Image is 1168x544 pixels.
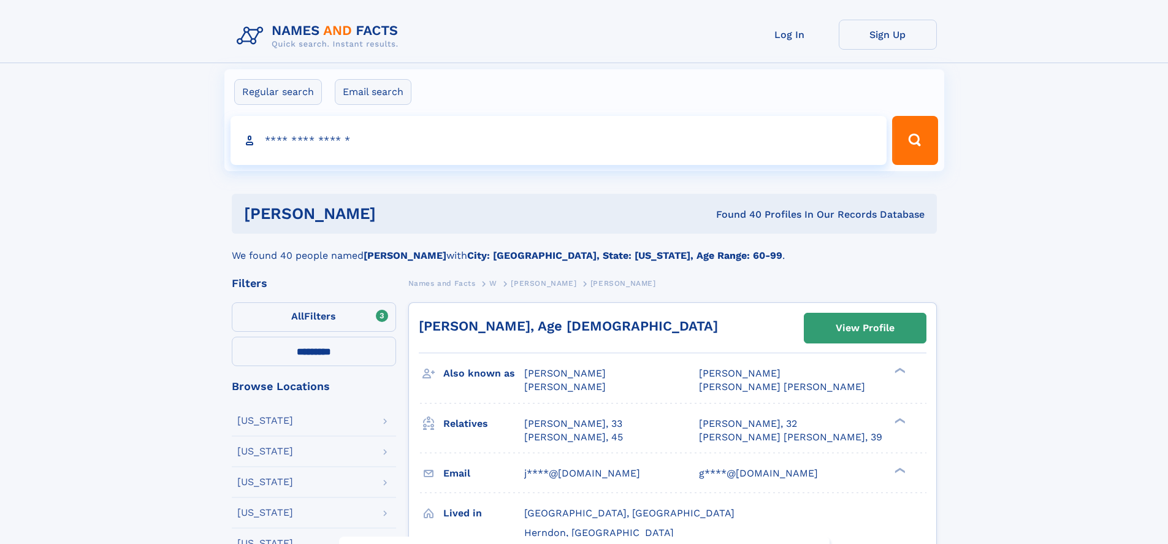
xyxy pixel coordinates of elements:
[699,431,882,444] a: [PERSON_NAME] [PERSON_NAME], 39
[891,466,906,474] div: ❯
[524,507,735,519] span: [GEOGRAPHIC_DATA], [GEOGRAPHIC_DATA]
[891,416,906,424] div: ❯
[699,417,797,431] a: [PERSON_NAME], 32
[511,275,576,291] a: [PERSON_NAME]
[237,416,293,426] div: [US_STATE]
[590,279,656,288] span: [PERSON_NAME]
[232,234,937,263] div: We found 40 people named with .
[408,275,476,291] a: Names and Facts
[364,250,446,261] b: [PERSON_NAME]
[699,367,781,379] span: [PERSON_NAME]
[443,503,524,524] h3: Lived in
[231,116,887,165] input: search input
[524,527,674,538] span: Herndon, [GEOGRAPHIC_DATA]
[232,20,408,53] img: Logo Names and Facts
[291,310,304,322] span: All
[419,318,718,334] a: [PERSON_NAME], Age [DEMOGRAPHIC_DATA]
[467,250,782,261] b: City: [GEOGRAPHIC_DATA], State: [US_STATE], Age Range: 60-99
[489,279,497,288] span: W
[244,206,546,221] h1: [PERSON_NAME]
[891,367,906,375] div: ❯
[237,446,293,456] div: [US_STATE]
[524,381,606,393] span: [PERSON_NAME]
[443,363,524,384] h3: Also known as
[232,302,396,332] label: Filters
[839,20,937,50] a: Sign Up
[892,116,937,165] button: Search Button
[232,381,396,392] div: Browse Locations
[546,208,925,221] div: Found 40 Profiles In Our Records Database
[237,477,293,487] div: [US_STATE]
[699,381,865,393] span: [PERSON_NAME] [PERSON_NAME]
[232,278,396,289] div: Filters
[443,463,524,484] h3: Email
[741,20,839,50] a: Log In
[511,279,576,288] span: [PERSON_NAME]
[524,431,623,444] a: [PERSON_NAME], 45
[489,275,497,291] a: W
[524,367,606,379] span: [PERSON_NAME]
[443,413,524,434] h3: Relatives
[524,417,622,431] a: [PERSON_NAME], 33
[237,508,293,518] div: [US_STATE]
[335,79,411,105] label: Email search
[836,314,895,342] div: View Profile
[804,313,926,343] a: View Profile
[234,79,322,105] label: Regular search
